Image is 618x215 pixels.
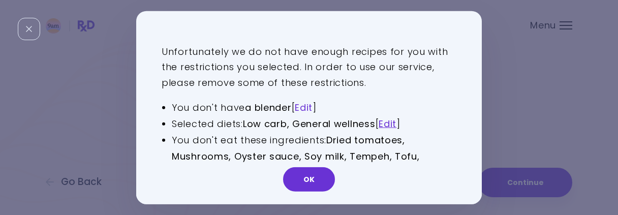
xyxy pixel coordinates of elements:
[172,132,456,181] li: You don't eat these ingredients: [ ]
[172,116,456,132] li: Selected diets: [ ]
[295,101,313,114] a: Edit
[243,117,376,130] strong: Low carb, General wellness
[245,101,291,114] strong: a blender
[162,44,456,90] p: Unfortunately we do not have enough recipes for you with the restrictions you selected. In order ...
[172,134,420,179] strong: Dried tomatoes, Mushrooms, Oyster sauce, Soy milk, Tempeh, Tofu, Tomatoes
[18,18,40,40] div: Close
[379,117,396,130] a: Edit
[283,167,335,192] button: OK
[172,100,456,116] li: You don't have [ ]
